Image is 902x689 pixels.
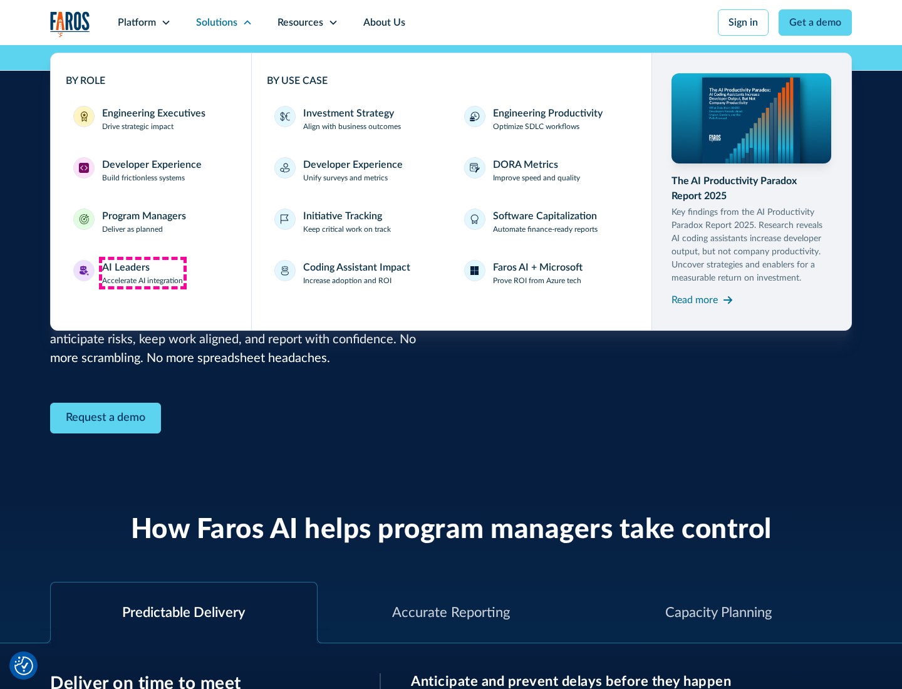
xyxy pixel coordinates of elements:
[66,252,236,294] a: AI LeadersAI LeadersAccelerate AI integration
[671,206,832,285] p: Key findings from the AI Productivity Paradox Report 2025. Research reveals AI coding assistants ...
[267,98,447,140] a: Investment StrategyAlign with business outcomes
[66,98,236,140] a: Engineering ExecutivesEngineering ExecutivesDrive strategic impact
[718,9,769,36] a: Sign in
[102,157,202,172] div: Developer Experience
[14,656,33,675] button: Cookie Settings
[303,209,382,224] div: Initiative Tracking
[493,209,597,224] div: Software Capitalization
[102,275,183,286] p: Accelerate AI integration
[66,201,236,242] a: Program ManagersProgram ManagersDeliver as planned
[493,172,580,184] p: Improve speed and quality
[303,224,391,235] p: Keep critical work on track
[267,252,447,294] a: Coding Assistant ImpactIncrease adoption and ROI
[102,121,174,132] p: Drive strategic impact
[303,157,403,172] div: Developer Experience
[102,209,186,224] div: Program Managers
[66,150,236,191] a: Developer ExperienceDeveloper ExperienceBuild frictionless systems
[79,214,89,224] img: Program Managers
[303,275,391,286] p: Increase adoption and ROI
[79,163,89,173] img: Developer Experience
[779,9,852,36] a: Get a demo
[102,172,185,184] p: Build frictionless systems
[493,106,603,121] div: Engineering Productivity
[493,260,583,275] div: Faros AI + Microsoft
[102,224,163,235] p: Deliver as planned
[50,11,90,37] img: Logo of the analytics and reporting company Faros.
[267,201,447,242] a: Initiative TrackingKeep critical work on track
[277,15,323,30] div: Resources
[50,45,852,331] nav: Solutions
[671,293,718,308] div: Read more
[79,266,89,276] img: AI Leaders
[66,73,236,88] div: BY ROLE
[102,106,205,121] div: Engineering Executives
[493,157,558,172] div: DORA Metrics
[392,603,510,623] div: Accurate Reporting
[493,275,581,286] p: Prove ROI from Azure tech
[303,260,410,275] div: Coding Assistant Impact
[102,260,150,275] div: AI Leaders
[196,15,237,30] div: Solutions
[671,174,832,204] div: The AI Productivity Paradox Report 2025
[122,603,245,623] div: Predictable Delivery
[267,73,636,88] div: BY USE CASE
[79,111,89,122] img: Engineering Executives
[118,15,156,30] div: Platform
[303,106,394,121] div: Investment Strategy
[267,150,447,191] a: Developer ExperienceUnify surveys and metrics
[457,201,636,242] a: Software CapitalizationAutomate finance-ready reports
[131,514,772,547] h2: How Faros AI helps program managers take control
[303,121,401,132] p: Align with business outcomes
[665,603,772,623] div: Capacity Planning
[50,403,161,433] a: Contact Modal
[50,11,90,37] a: home
[303,172,388,184] p: Unify surveys and metrics
[493,224,598,235] p: Automate finance-ready reports
[14,656,33,675] img: Revisit consent button
[493,121,579,132] p: Optimize SDLC workflows
[457,98,636,140] a: Engineering ProductivityOptimize SDLC workflows
[671,73,832,310] a: The AI Productivity Paradox Report 2025Key findings from the AI Productivity Paradox Report 2025....
[457,252,636,294] a: Faros AI + MicrosoftProve ROI from Azure tech
[457,150,636,191] a: DORA MetricsImprove speed and quality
